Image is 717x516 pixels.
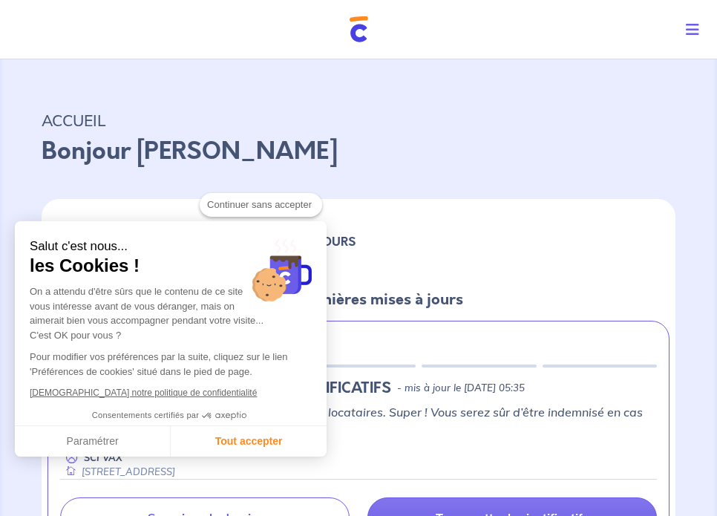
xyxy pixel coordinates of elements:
p: - mis à jour le [DATE] 05:35 [397,381,525,396]
span: Consentements certifiés par [92,411,199,419]
svg: Axeptio [202,393,246,438]
a: [DEMOGRAPHIC_DATA] notre politique de confidentialité [30,388,257,398]
p: Pour modifier vos préférences par la suite, cliquez sur le lien 'Préférences de cookies' situé da... [30,350,312,379]
span: les Cookies ! [30,255,312,277]
button: Toggle navigation [674,10,717,49]
small: Salut c'est nous... [30,239,312,255]
button: Continuer sans accepter [200,193,322,217]
button: Paramétrer [15,426,171,457]
p: Vous avez choisi de faire certifier les justificatifs locataires. Super ! Vous serez sûr d’être i... [60,403,657,439]
h5: Les dernières mises à jours [272,291,463,309]
p: ACCUEIL [42,107,675,134]
button: Tout accepter [171,426,327,457]
div: [STREET_ADDRESS] [60,465,175,479]
img: Cautioneo [350,16,368,42]
div: On a attendu d'être sûrs que le contenu de ce site vous intéresse avant de vous déranger, mais on... [30,284,312,342]
div: state: DOCUMENTS-IN-PENDING, Context: NEW,CHOOSE-CERTIFICATE,RELATIONSHIP,RENTER-DOCUMENTS [60,379,657,397]
p: Bonjour [PERSON_NAME] [42,134,675,169]
button: Consentements certifiés par [85,406,257,425]
p: SCI VAX [84,451,122,465]
span: Continuer sans accepter [207,197,315,212]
